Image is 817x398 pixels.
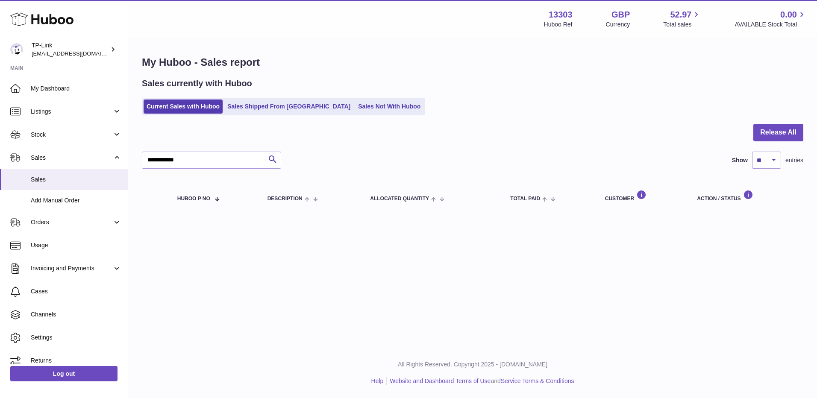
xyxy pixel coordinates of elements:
span: AVAILABLE Stock Total [735,20,807,29]
strong: 13303 [549,9,573,20]
a: Website and Dashboard Terms of Use [390,378,491,384]
span: Settings [31,334,121,342]
span: Huboo P no [177,196,210,202]
span: 0.00 [780,9,797,20]
span: My Dashboard [31,85,121,93]
span: Returns [31,357,121,365]
span: Sales [31,154,112,162]
img: gaby.chen@tp-link.com [10,43,23,56]
a: 0.00 AVAILABLE Stock Total [735,9,807,29]
span: Stock [31,131,112,139]
span: Sales [31,176,121,184]
a: Log out [10,366,118,381]
li: and [387,377,574,385]
div: Customer [605,190,680,202]
h1: My Huboo - Sales report [142,56,803,69]
a: Service Terms & Conditions [501,378,574,384]
div: Action / Status [697,190,795,202]
span: Invoicing and Payments [31,264,112,272]
a: Sales Shipped From [GEOGRAPHIC_DATA] [224,99,353,114]
span: Total paid [510,196,540,202]
span: [EMAIL_ADDRESS][DOMAIN_NAME] [32,50,126,57]
div: Huboo Ref [544,20,573,29]
span: Description [267,196,303,202]
p: All Rights Reserved. Copyright 2025 - [DOMAIN_NAME] [135,360,810,369]
h2: Sales currently with Huboo [142,78,252,89]
span: ALLOCATED Quantity [370,196,429,202]
span: Add Manual Order [31,196,121,205]
span: Cases [31,287,121,296]
a: Sales Not With Huboo [355,99,423,114]
span: Listings [31,108,112,116]
span: Orders [31,218,112,226]
div: TP-Link [32,41,109,58]
span: entries [785,156,803,164]
a: Current Sales with Huboo [144,99,223,114]
div: Currency [606,20,630,29]
button: Release All [753,124,803,141]
a: 52.97 Total sales [663,9,701,29]
span: Usage [31,241,121,249]
label: Show [732,156,748,164]
span: Channels [31,310,121,319]
span: Total sales [663,20,701,29]
span: 52.97 [670,9,691,20]
strong: GBP [611,9,630,20]
a: Help [371,378,384,384]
